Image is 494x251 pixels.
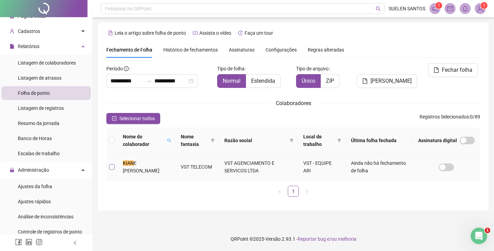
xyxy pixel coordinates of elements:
span: Ajustes rápidos [18,199,51,204]
span: Nome do colaborador [123,133,164,148]
img: 39589 [475,3,485,14]
span: Assista o vídeo [199,30,231,36]
li: Próxima página [302,186,313,197]
span: search [376,6,381,11]
span: filter [211,138,215,142]
li: 1 [288,186,299,197]
span: filter [290,138,294,142]
span: Análise de inconsistências [18,214,73,219]
td: VST TELECOM [175,154,219,180]
span: right [305,190,309,194]
button: [PERSON_NAME] [357,74,417,88]
button: left [274,186,285,197]
span: mail [447,5,453,12]
span: file [362,78,368,84]
span: info-circle [124,66,129,71]
span: Reportar bug e/ou melhoria [298,236,356,242]
span: filter [209,132,216,149]
span: Listagem de atrasos [18,75,61,81]
span: [PERSON_NAME] [370,77,412,85]
span: Faça um tour [245,30,273,36]
span: Ainda não há fechamento de folha [351,160,406,173]
span: Assinatura digital [418,137,457,144]
span: Regras alteradas [308,47,344,52]
span: ZIP [326,78,334,84]
span: Listagem de registros [18,105,64,111]
span: Único [302,78,315,84]
span: user-add [10,29,14,34]
span: Tipo de arquivo [296,65,329,72]
span: Cadastros [18,28,40,34]
span: left [73,240,78,245]
span: SUELEN SANTOS [389,5,425,12]
span: Controle de registros de ponto [18,229,82,235]
span: Período [106,66,123,71]
span: linkedin [25,239,32,246]
span: bell [462,5,468,12]
span: Folha de ponto [18,90,50,96]
span: Estendida [251,78,275,84]
button: Selecionar todos [106,113,160,124]
span: check-square [112,116,117,121]
td: VST - EQUIPE ARI [298,154,345,180]
button: right [302,186,313,197]
a: 1 [288,186,298,196]
span: filter [288,135,295,146]
span: Razão social [224,137,287,144]
span: file [10,44,14,49]
span: youtube [193,31,198,35]
span: lock [10,168,14,172]
span: 1 [485,228,490,233]
iframe: Intercom live chat [471,228,487,244]
li: Página anterior [274,186,285,197]
span: Versão [266,236,281,242]
span: filter [337,138,341,142]
span: filter [336,132,343,149]
span: 1 [438,3,440,8]
sup: 1 [435,2,442,9]
span: Registros Selecionados [420,114,469,119]
span: Tipo de folha [217,65,245,72]
span: Local de trabalho [303,133,334,148]
span: instagram [36,239,43,246]
footer: QRPoint © 2025 - 2.93.1 - [93,227,494,251]
span: file-text [108,31,113,35]
span: Resumo da jornada [18,121,59,126]
span: Escalas de trabalho [18,151,60,156]
span: Assinaturas [229,47,255,52]
span: Banco de Horas [18,136,52,141]
span: Fechar folha [442,66,472,74]
span: : 0 / 89 [420,113,480,124]
span: Histórico de fechamentos [163,47,218,53]
span: search [167,138,171,142]
span: Selecionar todos [119,115,155,122]
span: Nome fantasia [181,133,208,148]
td: VST AGENCIAMENTO E SERVICOS LTDA [219,154,298,180]
span: Administração [18,167,49,173]
span: history [238,31,243,35]
span: file [434,67,439,73]
th: Última folha fechada [345,127,413,154]
span: Configurações [266,47,297,52]
span: Listagem de colaboradores [18,60,76,66]
span: Normal [223,78,240,84]
span: Leia o artigo sobre folha de ponto [115,30,186,36]
sup: Atualize o seu contato no menu Meus Dados [481,2,487,9]
span: Ajustes da folha [18,184,52,189]
span: Fechamento de Folha [106,47,152,53]
span: facebook [15,239,22,246]
span: 1 [483,3,485,8]
span: Colaboradores [276,100,311,106]
span: Relatórios [18,44,39,49]
span: to [146,78,152,84]
button: Fechar folha [428,63,478,77]
span: search [166,132,173,149]
span: notification [432,5,438,12]
span: left [278,190,282,194]
mark: KIAN [123,160,134,166]
span: swap-right [146,78,152,84]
